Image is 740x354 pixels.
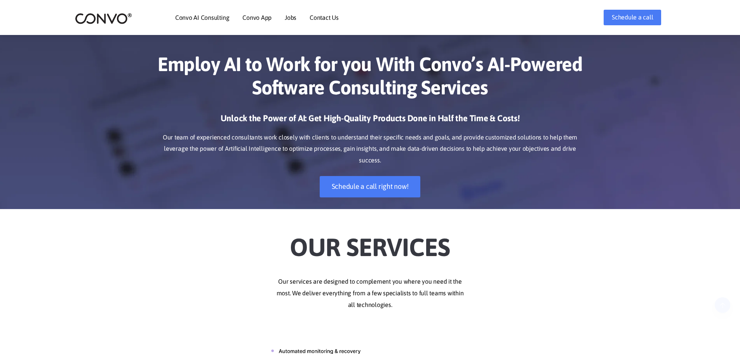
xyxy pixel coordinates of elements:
a: Convo App [242,14,272,21]
h1: Employ AI to Work for you With Convo’s AI-Powered Software Consulting Services [155,52,586,105]
a: Convo AI Consulting [175,14,229,21]
h3: Unlock the Power of AI: Get High-Quality Products Done in Half the Time & Costs! [155,113,586,130]
h2: Our Services [155,221,586,264]
a: Schedule a call right now! [320,176,421,197]
img: logo_2.png [75,12,132,24]
p: Our team of experienced consultants work closely with clients to understand their specific needs ... [155,132,586,167]
a: Jobs [285,14,296,21]
p: Our services are designed to complement you where you need it the most. We deliver everything fro... [155,276,586,311]
a: Contact Us [310,14,339,21]
a: Schedule a call [604,10,661,25]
